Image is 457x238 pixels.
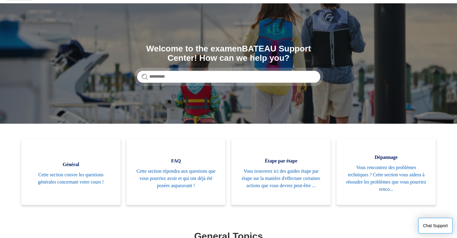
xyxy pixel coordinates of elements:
span: Dépannage [346,154,427,161]
span: Vous rencontrez des problèmes techniques ? Cette section vous aidera à résoudre les problèmes que... [346,164,427,193]
span: Vous trouverez ici des guides étape par étape sur la manière d'effectuer certaines actions que vo... [240,168,321,189]
input: Rechercher [137,71,320,83]
span: Général [30,161,111,168]
button: Chat Support [418,218,453,233]
a: Dépannage Vous rencontrez des problèmes techniques ? Cette section vous aidera à résoudre les pro... [337,139,436,205]
span: FAQ [136,157,217,165]
a: FAQ Cette section répondra aux questions que vous pourriez avoir et qui ont déjà été posées aupar... [126,139,226,205]
a: Général Cette section couvre les questions générales concernant votre cours ! [21,139,120,205]
span: Cette section couvre les questions générales concernant votre cours ! [30,171,111,186]
span: Cette section répondra aux questions que vous pourriez avoir et qui ont déjà été posées auparavant ! [136,168,217,189]
a: Étape par étape Vous trouverez ici des guides étape par étape sur la manière d'effectuer certaine... [231,139,331,205]
span: Étape par étape [240,157,321,165]
h1: Welcome to the examenBATEAU Support Center! How can we help you? [137,44,320,63]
